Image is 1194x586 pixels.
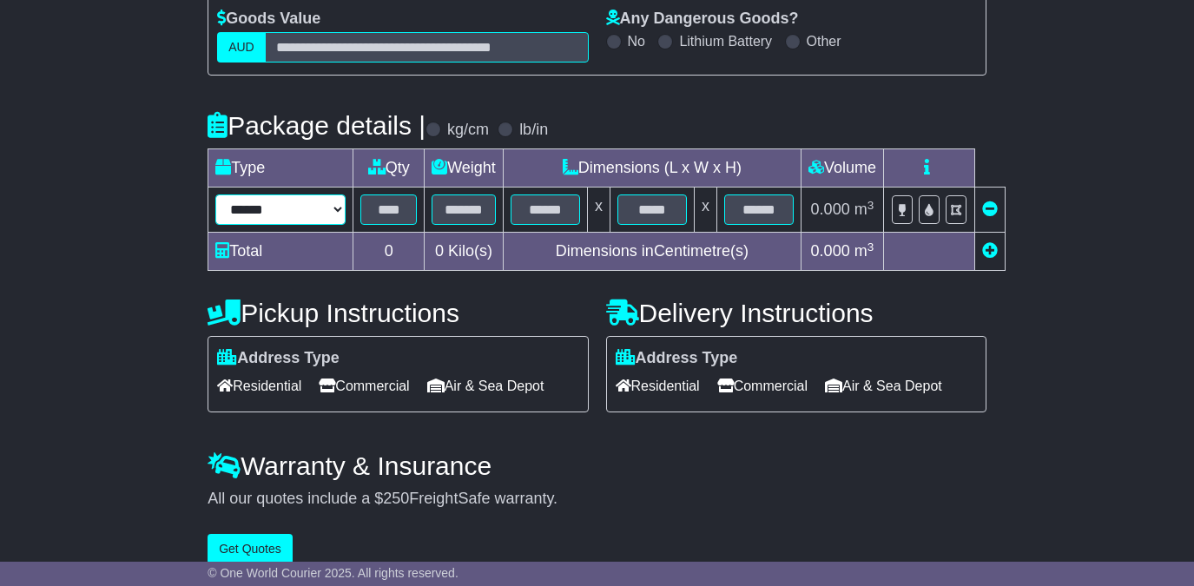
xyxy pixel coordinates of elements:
[217,372,301,399] span: Residential
[616,372,700,399] span: Residential
[811,242,850,260] span: 0.000
[854,242,874,260] span: m
[606,10,799,29] label: Any Dangerous Goods?
[319,372,409,399] span: Commercial
[425,233,504,271] td: Kilo(s)
[867,240,874,253] sup: 3
[694,188,716,233] td: x
[807,33,841,49] label: Other
[208,451,986,480] h4: Warranty & Insurance
[383,490,409,507] span: 250
[616,349,738,368] label: Address Type
[628,33,645,49] label: No
[606,299,986,327] h4: Delivery Instructions
[425,149,504,188] td: Weight
[208,566,458,580] span: © One World Courier 2025. All rights reserved.
[208,534,293,564] button: Get Quotes
[217,349,340,368] label: Address Type
[587,188,610,233] td: x
[435,242,444,260] span: 0
[503,149,801,188] td: Dimensions (L x W x H)
[854,201,874,218] span: m
[208,149,353,188] td: Type
[208,111,425,140] h4: Package details |
[447,121,489,140] label: kg/cm
[801,149,883,188] td: Volume
[217,10,320,29] label: Goods Value
[982,242,998,260] a: Add new item
[503,233,801,271] td: Dimensions in Centimetre(s)
[217,32,266,63] label: AUD
[867,199,874,212] sup: 3
[353,149,425,188] td: Qty
[208,490,986,509] div: All our quotes include a $ FreightSafe warranty.
[825,372,942,399] span: Air & Sea Depot
[717,372,808,399] span: Commercial
[353,233,425,271] td: 0
[811,201,850,218] span: 0.000
[208,299,588,327] h4: Pickup Instructions
[208,233,353,271] td: Total
[427,372,544,399] span: Air & Sea Depot
[982,201,998,218] a: Remove this item
[679,33,772,49] label: Lithium Battery
[519,121,548,140] label: lb/in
